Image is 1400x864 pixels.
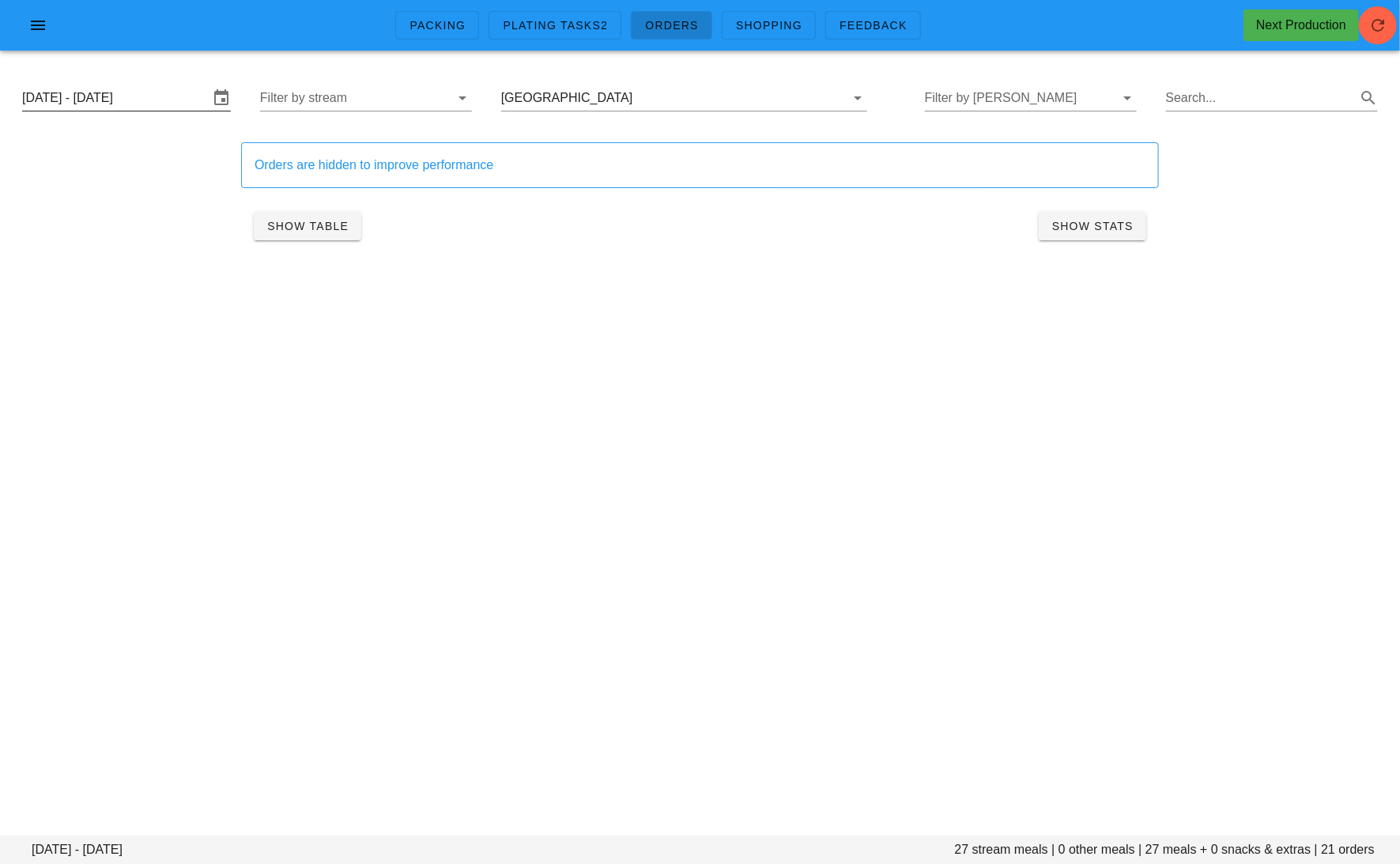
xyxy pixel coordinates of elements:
[255,156,1145,175] div: Orders are hidden to improve performance
[502,19,608,32] span: Plating Tasks2
[925,85,1137,111] div: Filter by [PERSON_NAME]
[1051,220,1134,232] span: Show Stats
[1256,16,1346,35] div: Next Production
[722,11,816,40] a: Shopping
[266,220,349,232] span: Show Table
[254,212,361,240] button: Show Table
[409,19,466,32] span: Packing
[501,85,867,111] div: [GEOGRAPHIC_DATA]
[1039,212,1146,240] button: Show Stats
[644,19,699,32] span: Orders
[395,11,479,40] a: Packing
[839,19,908,32] span: Feedback
[735,19,802,32] span: Shopping
[489,11,621,40] a: Plating Tasks2
[501,91,633,105] div: [GEOGRAPHIC_DATA]
[825,11,921,40] a: Feedback
[260,85,472,111] div: Filter by stream
[631,11,712,40] a: Orders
